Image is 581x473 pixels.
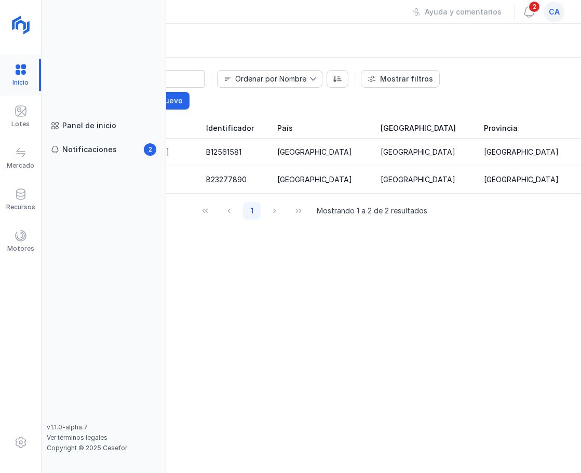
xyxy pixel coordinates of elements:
[218,71,309,87] span: Nombre
[380,74,433,84] div: Mostrar filtros
[484,123,518,133] span: Provincia
[484,174,559,185] div: [GEOGRAPHIC_DATA]
[381,147,455,157] div: [GEOGRAPHIC_DATA]
[361,70,440,88] button: Mostrar filtros
[62,120,116,131] div: Panel de inicio
[47,434,107,441] a: Ver términos legales
[406,3,508,21] button: Ayuda y comentarios
[528,1,541,13] span: 2
[425,7,502,17] div: Ayuda y comentarios
[206,147,241,157] div: B12561581
[277,147,352,157] div: [GEOGRAPHIC_DATA]
[277,123,293,133] span: País
[381,123,456,133] span: [GEOGRAPHIC_DATA]
[235,75,306,83] div: Ordenar por Nombre
[6,203,35,211] div: Recursos
[47,444,160,452] div: Copyright © 2025 Cesefor
[7,161,34,170] div: Mercado
[206,123,254,133] span: Identificador
[549,7,560,17] span: ca
[62,144,117,155] div: Notificaciones
[381,174,455,185] div: [GEOGRAPHIC_DATA]
[11,120,30,128] div: Lotes
[484,147,559,157] div: [GEOGRAPHIC_DATA]
[277,174,352,185] div: [GEOGRAPHIC_DATA]
[47,116,160,135] a: Panel de inicio
[243,202,261,220] button: Page 1
[47,423,160,431] div: v1.1.0-alpha.7
[144,143,156,156] span: 2
[7,245,34,253] div: Motores
[206,174,247,185] div: B23277890
[317,206,427,216] span: Mostrando 1 a 2 de 2 resultados
[47,140,160,159] a: Notificaciones2
[8,12,34,38] img: logoRight.svg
